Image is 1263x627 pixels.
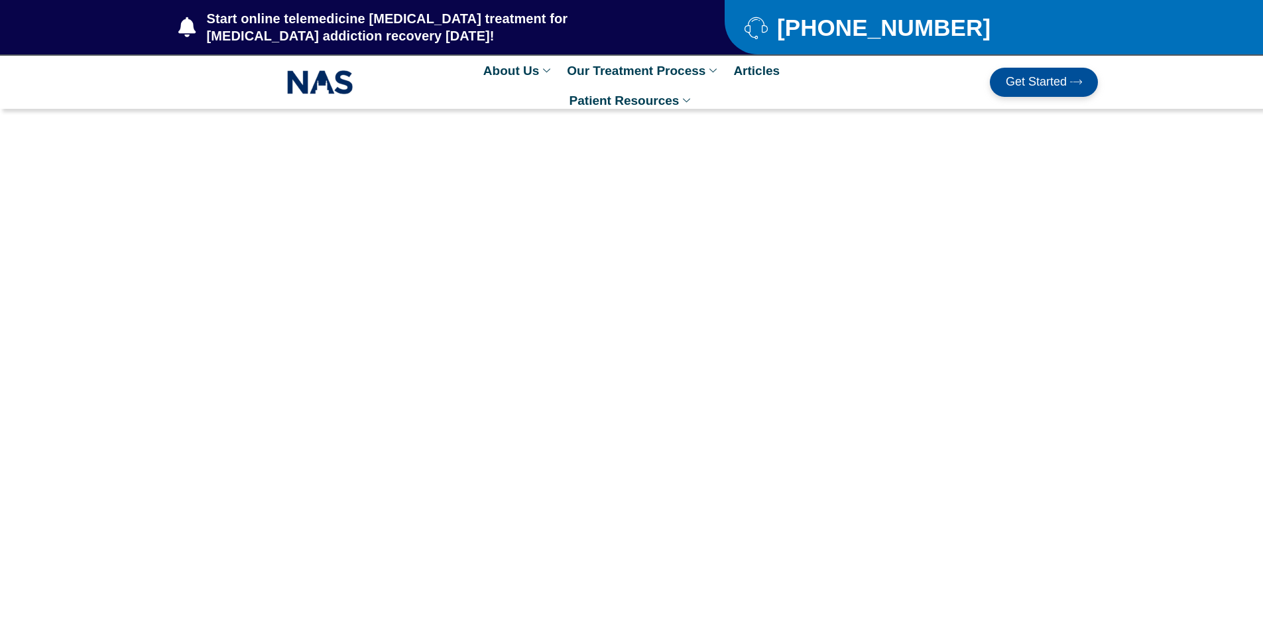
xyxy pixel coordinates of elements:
a: Start online telemedicine [MEDICAL_DATA] treatment for [MEDICAL_DATA] addiction recovery [DATE]! [178,10,672,44]
a: About Us [477,56,560,86]
a: Get Started [990,68,1098,97]
span: Start online telemedicine [MEDICAL_DATA] treatment for [MEDICAL_DATA] addiction recovery [DATE]! [204,10,672,44]
img: NAS_email_signature-removebg-preview.png [287,67,353,98]
span: Get Started [1006,76,1067,89]
a: Patient Resources [563,86,701,115]
a: Our Treatment Process [560,56,727,86]
a: Articles [727,56,786,86]
span: [PHONE_NUMBER] [774,19,991,36]
a: [PHONE_NUMBER] [745,16,1065,39]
